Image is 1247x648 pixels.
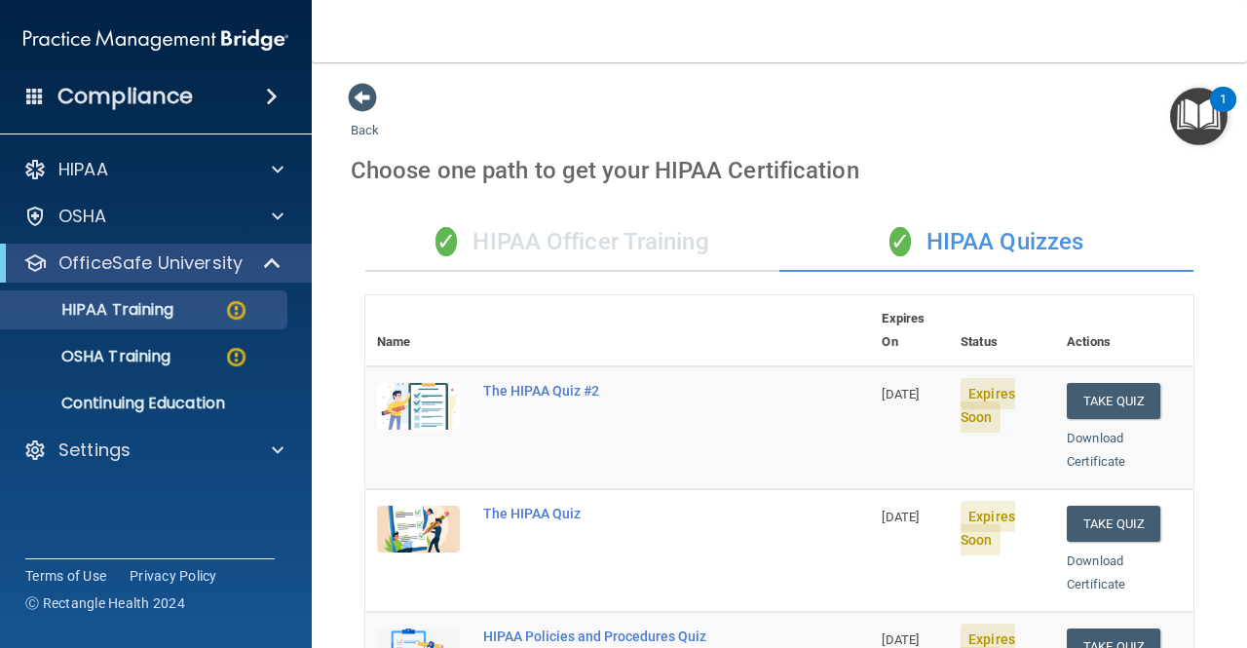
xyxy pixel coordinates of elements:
p: Settings [58,438,131,462]
a: Back [351,99,379,137]
div: 1 [1220,99,1227,125]
button: Take Quiz [1067,383,1160,419]
a: HIPAA [23,158,283,181]
p: Continuing Education [13,394,279,413]
iframe: Drift Widget Chat Controller [910,510,1224,588]
div: The HIPAA Quiz [483,506,773,521]
span: ✓ [435,227,457,256]
a: Download Certificate [1067,553,1125,591]
a: Privacy Policy [130,566,217,586]
span: [DATE] [882,387,919,401]
span: Ⓒ Rectangle Health 2024 [25,593,185,613]
p: HIPAA Training [13,300,173,320]
a: Terms of Use [25,566,106,586]
div: HIPAA Officer Training [365,213,779,272]
p: HIPAA [58,158,108,181]
a: Settings [23,438,283,462]
h4: Compliance [57,83,193,110]
th: Expires On [870,295,949,366]
span: ✓ [889,227,911,256]
span: Expires Soon [961,501,1015,555]
div: Choose one path to get your HIPAA Certification [351,142,1208,199]
th: Status [949,295,1055,366]
img: warning-circle.0cc9ac19.png [224,345,248,369]
span: Expires Soon [961,378,1015,433]
p: OSHA [58,205,107,228]
span: [DATE] [882,510,919,524]
button: Take Quiz [1067,506,1160,542]
button: Open Resource Center, 1 new notification [1170,88,1228,145]
p: OfficeSafe University [58,251,243,275]
img: warning-circle.0cc9ac19.png [224,298,248,323]
a: Download Certificate [1067,431,1125,469]
a: OfficeSafe University [23,251,283,275]
p: OSHA Training [13,347,170,366]
div: The HIPAA Quiz #2 [483,383,773,399]
th: Name [365,295,472,366]
img: PMB logo [23,20,288,59]
div: HIPAA Policies and Procedures Quiz [483,629,773,644]
div: HIPAA Quizzes [779,213,1193,272]
span: [DATE] [882,632,919,647]
th: Actions [1055,295,1193,366]
a: OSHA [23,205,283,228]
